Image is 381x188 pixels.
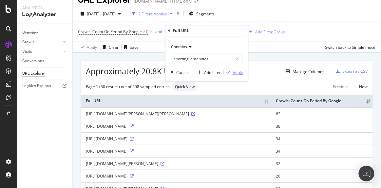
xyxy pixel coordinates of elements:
[22,39,61,46] a: Crawls
[171,44,187,50] span: Contains
[246,28,285,36] button: Add Filter Group
[22,83,51,89] div: Logfiles Explorer
[271,145,373,157] td: 34
[271,107,373,120] td: 62
[271,120,373,132] td: 38
[78,42,97,52] button: Apply
[359,166,374,181] div: Open Intercom Messenger
[224,69,243,76] button: Apply
[175,85,195,89] span: Quick View
[22,83,68,89] a: Logfiles Explorer
[87,45,97,50] div: Apply
[176,70,189,75] div: Cancel
[173,28,189,33] div: Full URL
[138,11,167,17] div: 2 Filters Applied
[81,95,271,107] th: Full URL: activate to sort column ascending
[195,69,221,76] button: Add filter
[22,29,38,36] div: Overview
[86,111,266,117] div: [URL][DOMAIN_NAME][PERSON_NAME][PERSON_NAME]
[22,48,61,55] a: Visits
[122,42,139,52] button: Save
[86,84,170,89] div: Page 1 (50 results) out of 208 sampled entries
[86,66,206,77] span: Approximately 20.8K URLs found
[146,27,148,36] span: 0
[233,70,243,75] div: Apply
[333,66,368,77] button: Export as CSV
[87,11,116,17] span: [DATE] - [DATE]
[186,9,217,19] button: Segments
[22,39,34,46] div: Crawls
[22,48,32,55] div: Visits
[155,28,162,35] button: and
[100,42,119,52] button: Clear
[283,67,325,75] button: Manage Columns
[325,45,376,50] div: Switch back to Simple mode
[143,29,145,34] span: >
[22,58,68,65] a: Conversions
[86,123,266,129] div: [URL][DOMAIN_NAME]
[165,29,179,34] span: Full URL
[109,45,119,50] div: Clear
[354,82,368,91] a: Next
[86,161,266,166] div: [URL][DOMAIN_NAME][PERSON_NAME]
[22,5,67,11] div: Analytics
[293,69,325,74] div: Manage Columns
[22,70,68,77] a: URL Explorer
[168,69,189,76] button: Cancel
[78,29,142,34] span: Crawls: Count On Period By Google
[155,29,162,34] div: and
[204,70,221,75] div: Add filter
[343,68,368,74] div: Export as CSV
[271,170,373,182] td: 28
[78,9,124,19] button: [DATE] - [DATE]
[196,11,215,17] span: Segments
[271,157,373,170] td: 32
[175,10,181,17] div: times
[86,148,266,154] div: [URL][DOMAIN_NAME]
[86,173,266,179] div: [URL][DOMAIN_NAME]
[22,29,68,36] a: Overview
[255,29,285,35] div: Add Filter Group
[271,95,373,107] th: Crawls: Count On Period By Google: activate to sort column ascending
[322,42,376,52] button: Switch back to Simple mode
[22,11,67,18] div: LogAnalyzer
[172,82,197,91] div: neutral label
[86,136,266,141] div: [URL][DOMAIN_NAME]
[129,9,175,19] button: 2 Filters Applied
[130,45,139,50] div: Save
[22,70,45,77] div: URL Explorer
[22,58,44,65] div: Conversions
[271,132,373,145] td: 34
